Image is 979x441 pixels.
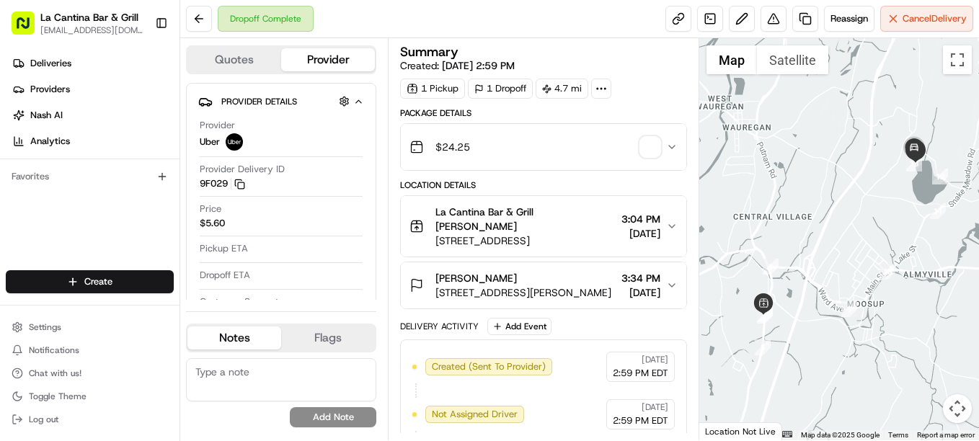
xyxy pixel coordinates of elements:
[122,324,133,335] div: 💻
[245,142,262,159] button: Start new chat
[401,196,686,257] button: La Cantina Bar & Grill [PERSON_NAME][STREET_ADDRESS]3:04 PM[DATE]
[903,12,967,25] span: Cancel Delivery
[226,133,243,151] img: uber-new-logo.jpeg
[108,223,113,235] span: •
[29,367,81,379] span: Chat with us!
[400,321,479,332] div: Delivery Activity
[29,344,79,356] span: Notifications
[200,135,220,148] span: Uber
[699,422,782,440] div: Location Not Live
[830,12,868,25] span: Reassign
[757,308,773,324] div: 7
[29,224,40,236] img: 1736555255976-a54dd68f-1ca7-489b-9aae-adbdc363a1c4
[621,271,660,285] span: 3:34 PM
[400,107,687,119] div: Package Details
[432,408,518,421] span: Not Assigned Driver
[782,431,792,437] button: Keyboard shortcuts
[281,48,375,71] button: Provider
[621,212,660,226] span: 3:04 PM
[200,295,279,308] span: Customer Support
[200,119,235,132] span: Provider
[120,262,125,274] span: •
[30,57,71,70] span: Deliveries
[400,45,459,58] h3: Summary
[6,78,180,101] a: Providers
[29,321,61,333] span: Settings
[536,79,588,99] div: 4.7 mi
[14,210,37,233] img: Regen Pajulas
[755,339,771,355] div: 5
[6,386,174,406] button: Toggle Theme
[435,271,517,285] span: [PERSON_NAME]
[29,322,110,337] span: Knowledge Base
[200,202,221,215] span: Price
[432,360,546,373] span: Created (Sent To Provider)
[621,285,660,300] span: [DATE]
[221,96,297,107] span: Provider Details
[621,226,660,241] span: [DATE]
[187,48,281,71] button: Quotes
[102,334,174,345] a: Powered byPylon
[841,301,857,317] div: 9
[14,187,92,199] div: Past conversations
[613,414,668,427] span: 2:59 PM EDT
[613,367,668,380] span: 2:59 PM EDT
[200,177,245,190] button: 9F029
[198,89,364,113] button: Provider Details
[932,169,948,184] div: 12
[45,223,105,235] span: Regen Pajulas
[435,285,611,300] span: [STREET_ADDRESS][PERSON_NAME]
[14,14,43,43] img: Nash
[40,24,143,36] button: [EMAIL_ADDRESS][DOMAIN_NAME]
[401,124,686,170] button: $24.25
[6,165,174,188] div: Favorites
[84,275,112,288] span: Create
[6,52,180,75] a: Deliveries
[200,269,250,282] span: Dropoff ETA
[65,152,198,164] div: We're available if you need us!
[824,6,874,32] button: Reassign
[763,259,779,275] div: 8
[880,6,973,32] button: CancelDelivery
[116,316,237,342] a: 💻API Documentation
[6,130,180,153] a: Analytics
[6,270,174,293] button: Create
[706,45,757,74] button: Show street map
[281,326,375,349] button: Flags
[6,340,174,360] button: Notifications
[40,10,138,24] button: La Cantina Bar & Grill
[200,242,248,255] span: Pickup ETA
[136,322,231,337] span: API Documentation
[14,58,262,81] p: Welcome 👋
[30,109,63,122] span: Nash AI
[30,135,70,148] span: Analytics
[128,262,157,274] span: [DATE]
[6,6,149,40] button: La Cantina Bar & Grill[EMAIL_ADDRESS][DOMAIN_NAME]
[435,233,616,248] span: [STREET_ADDRESS]
[187,326,281,349] button: Notes
[116,223,146,235] span: [DATE]
[400,179,687,191] div: Location Details
[30,83,70,96] span: Providers
[9,316,116,342] a: 📗Knowledge Base
[906,156,922,171] div: 13
[400,58,515,73] span: Created:
[943,394,972,423] button: Map camera controls
[14,324,26,335] div: 📗
[223,184,262,202] button: See all
[888,431,908,439] a: Terms
[642,401,668,413] span: [DATE]
[6,317,174,337] button: Settings
[14,138,40,164] img: 1736555255976-a54dd68f-1ca7-489b-9aae-adbdc363a1c4
[29,414,58,425] span: Log out
[930,203,946,219] div: 11
[703,422,750,440] a: Open this area in Google Maps (opens a new window)
[757,45,828,74] button: Show satellite imagery
[65,138,236,152] div: Start new chat
[880,264,895,280] div: 10
[401,262,686,308] button: [PERSON_NAME][STREET_ADDRESS][PERSON_NAME]3:34 PM[DATE]
[442,59,515,72] span: [DATE] 2:59 PM
[6,104,180,127] a: Nash AI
